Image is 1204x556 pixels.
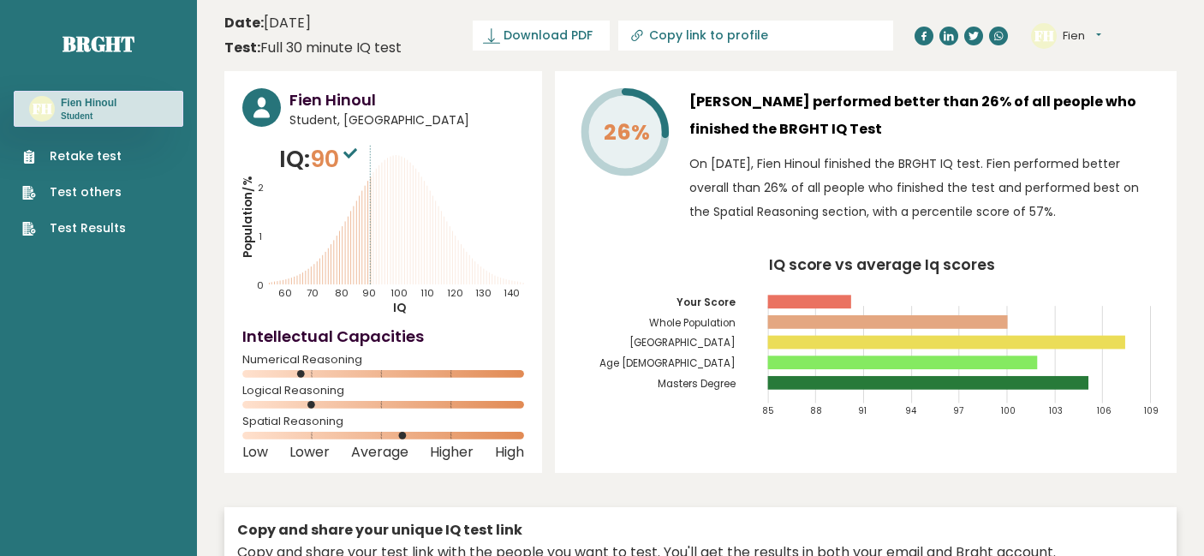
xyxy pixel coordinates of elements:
h3: Fien Hinoul [289,88,524,111]
tspan: 97 [954,406,964,417]
p: On [DATE], Fien Hinoul finished the BRGHT IQ test. Fien performed better overall than 26% of all ... [689,152,1159,224]
tspan: Whole Population [649,316,736,330]
tspan: 100 [1002,406,1016,417]
span: Logical Reasoning [242,387,524,394]
text: FH [33,99,52,118]
tspan: 26% [603,117,649,147]
a: Download PDF [473,21,610,51]
tspan: 90 [362,285,376,299]
a: Retake test [22,147,126,165]
tspan: IQ [393,300,407,316]
span: Download PDF [504,27,593,45]
span: Student, [GEOGRAPHIC_DATA] [289,111,524,129]
span: Average [351,449,408,456]
span: Higher [430,449,474,456]
a: Test others [22,183,126,201]
tspan: 0 [257,278,264,292]
h3: [PERSON_NAME] performed better than 26% of all people who finished the BRGHT IQ Test [689,88,1159,143]
tspan: 109 [1146,406,1160,417]
tspan: 2 [258,181,264,194]
span: Low [242,449,268,456]
span: Spatial Reasoning [242,418,524,425]
tspan: 94 [906,406,917,417]
tspan: 110 [420,285,433,299]
tspan: 80 [335,285,349,299]
h4: Intellectual Capacities [242,325,524,348]
tspan: 1 [259,230,262,243]
time: [DATE] [224,13,311,33]
a: Brght [63,30,134,57]
span: Lower [289,449,330,456]
p: Student [61,111,116,123]
p: IQ: [279,142,361,176]
b: Date: [224,13,264,33]
tspan: [GEOGRAPHIC_DATA] [629,337,736,350]
tspan: 70 [307,285,319,299]
tspan: 85 [762,406,774,417]
tspan: 100 [390,285,408,299]
tspan: Your Score [677,296,736,309]
text: FH [1034,25,1054,45]
button: Fien [1063,27,1101,45]
div: Full 30 minute IQ test [224,38,402,58]
span: Numerical Reasoning [242,356,524,363]
b: Test: [224,38,260,57]
span: High [495,449,524,456]
tspan: 60 [278,285,292,299]
tspan: 91 [858,406,867,417]
a: Test Results [22,219,126,237]
tspan: 103 [1050,406,1064,417]
tspan: 140 [504,285,520,299]
h3: Fien Hinoul [61,96,116,110]
tspan: Population/% [240,176,256,258]
span: 90 [310,143,361,175]
tspan: 106 [1098,406,1112,417]
tspan: 120 [447,285,463,299]
tspan: Masters Degree [658,377,736,391]
div: Copy and share your unique IQ test link [237,520,1164,541]
tspan: IQ score vs average Iq scores [769,254,996,275]
tspan: Age [DEMOGRAPHIC_DATA] [599,356,736,370]
tspan: 130 [474,285,491,299]
tspan: 88 [810,406,822,417]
